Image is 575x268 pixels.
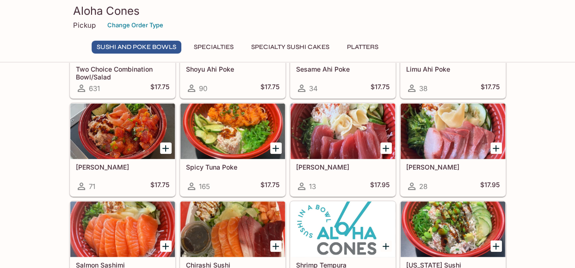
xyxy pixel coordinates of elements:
button: Add Maguro Sashimi [380,142,392,154]
span: 13 [309,182,316,191]
div: Maguro Sashimi [291,104,395,159]
button: Add Shrimp Tempura [380,240,392,252]
span: 71 [89,182,95,191]
a: [PERSON_NAME]13$17.95 [290,103,396,196]
div: Spicy Tuna Poke [180,104,285,159]
span: 165 [199,182,210,191]
p: Pickup [73,21,96,30]
h5: $17.75 [371,83,390,94]
h5: $17.75 [150,181,169,192]
button: Add Hamachi Sashimi [490,142,502,154]
a: Spicy Tuna Poke165$17.75 [180,103,285,196]
div: California Sushi [401,201,505,257]
button: Add Chirashi Sushi [270,240,282,252]
h5: [PERSON_NAME] [296,163,390,171]
div: Wasabi Masago Ahi Poke [70,104,175,159]
h5: Two Choice Combination Bowl/Salad [76,65,169,80]
button: Add Salmon Sashimi [160,240,172,252]
a: [PERSON_NAME]71$17.75 [70,103,175,196]
div: Shrimp Tempura [291,201,395,257]
h5: $17.75 [260,181,279,192]
h5: $17.95 [480,181,500,192]
h5: $17.75 [481,83,500,94]
span: 34 [309,84,318,93]
div: Hamachi Sashimi [401,104,505,159]
h5: $17.95 [370,181,390,192]
button: Add Spicy Tuna Poke [270,142,282,154]
span: 90 [199,84,207,93]
div: Salmon Sashimi [70,201,175,257]
h5: Spicy Tuna Poke [186,163,279,171]
span: 28 [419,182,427,191]
button: Sushi and Poke Bowls [92,41,181,54]
button: Platters [342,41,383,54]
span: 631 [89,84,100,93]
button: Add California Sushi [490,240,502,252]
button: Specialties [189,41,239,54]
button: Change Order Type [103,18,167,32]
div: Chirashi Sushi [180,201,285,257]
h5: [PERSON_NAME] [76,163,169,171]
span: 38 [419,84,427,93]
h5: $17.75 [260,83,279,94]
button: Add Wasabi Masago Ahi Poke [160,142,172,154]
button: Specialty Sushi Cakes [246,41,334,54]
h3: Aloha Cones [73,4,502,18]
a: [PERSON_NAME]28$17.95 [400,103,506,196]
h5: [PERSON_NAME] [406,163,500,171]
h5: $17.75 [150,83,169,94]
h5: Shoyu Ahi Poke [186,65,279,73]
h5: Sesame Ahi Poke [296,65,390,73]
h5: Limu Ahi Poke [406,65,500,73]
